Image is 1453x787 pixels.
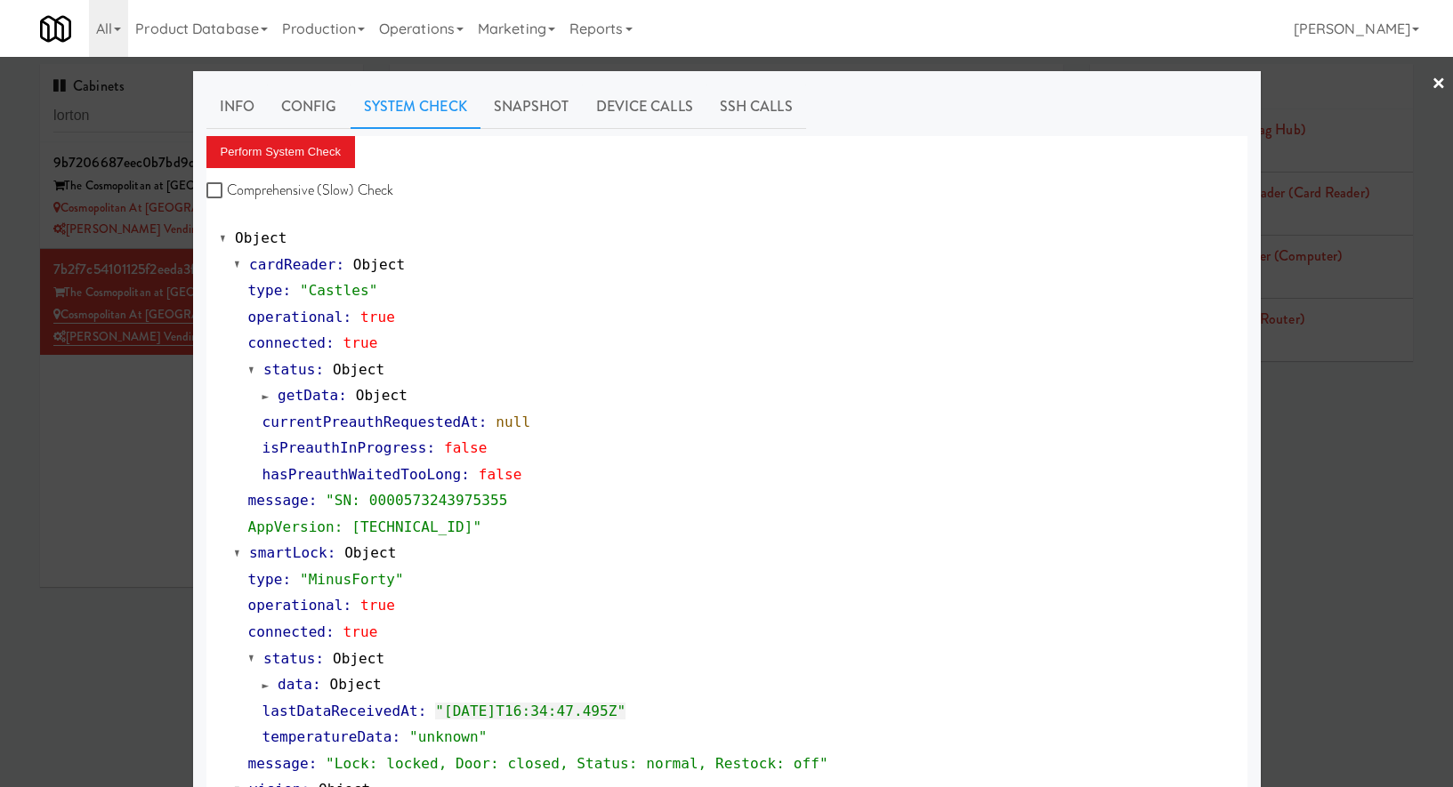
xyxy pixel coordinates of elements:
span: Object [235,229,287,246]
span: connected [248,334,327,351]
span: Object [344,544,396,561]
span: true [360,309,395,325]
span: hasPreauthWaitedTooLong [262,466,462,483]
span: : [315,650,324,667]
span: false [444,439,488,456]
span: : [461,466,470,483]
a: SSH Calls [706,84,806,129]
span: : [326,334,335,351]
span: smartLock [249,544,327,561]
span: : [418,703,427,719]
a: × [1432,57,1446,112]
span: "MinusForty" [300,571,404,588]
span: operational [248,597,343,614]
a: Info [206,84,268,129]
span: : [282,571,291,588]
span: isPreauthInProgress [262,439,427,456]
span: status [263,650,315,667]
span: : [479,414,488,430]
input: Comprehensive (Slow) Check [206,184,227,198]
span: "unknown" [409,728,488,745]
span: currentPreauthRequestedAt [262,414,479,430]
a: Config [268,84,351,129]
span: false [479,466,522,483]
span: true [343,334,378,351]
img: Micromart [40,13,71,44]
span: : [338,387,347,404]
span: : [309,755,318,772]
span: : [343,597,352,614]
span: : [426,439,435,456]
span: Object [329,676,381,693]
span: Object [333,361,384,378]
span: : [327,544,336,561]
span: Object [356,387,408,404]
span: "Lock: locked, Door: closed, Status: normal, Restock: off" [326,755,828,772]
button: Perform System Check [206,136,356,168]
span: lastDataReceivedAt [262,703,418,719]
span: status [263,361,315,378]
label: Comprehensive (Slow) Check [206,177,394,204]
span: type [248,571,283,588]
span: : [343,309,352,325]
a: Snapshot [480,84,583,129]
span: true [343,623,378,640]
span: message [248,755,309,772]
a: Device Calls [583,84,706,129]
span: : [309,492,318,509]
span: "[DATE]T16:34:47.495Z" [435,703,626,719]
span: type [248,282,283,299]
span: connected [248,623,327,640]
span: : [315,361,324,378]
span: Object [353,256,405,273]
span: : [282,282,291,299]
span: true [360,597,395,614]
span: cardReader [249,256,335,273]
a: System Check [351,84,480,129]
span: : [335,256,344,273]
span: data [278,676,312,693]
span: null [496,414,530,430]
span: : [326,623,335,640]
span: : [392,728,401,745]
span: : [312,676,321,693]
span: operational [248,309,343,325]
span: message [248,492,309,509]
span: temperatureData [262,728,392,745]
span: getData [278,387,338,404]
span: "Castles" [300,282,378,299]
span: Object [333,650,384,667]
span: "SN: 0000573243975355 AppVersion: [TECHNICAL_ID]" [248,492,508,535]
